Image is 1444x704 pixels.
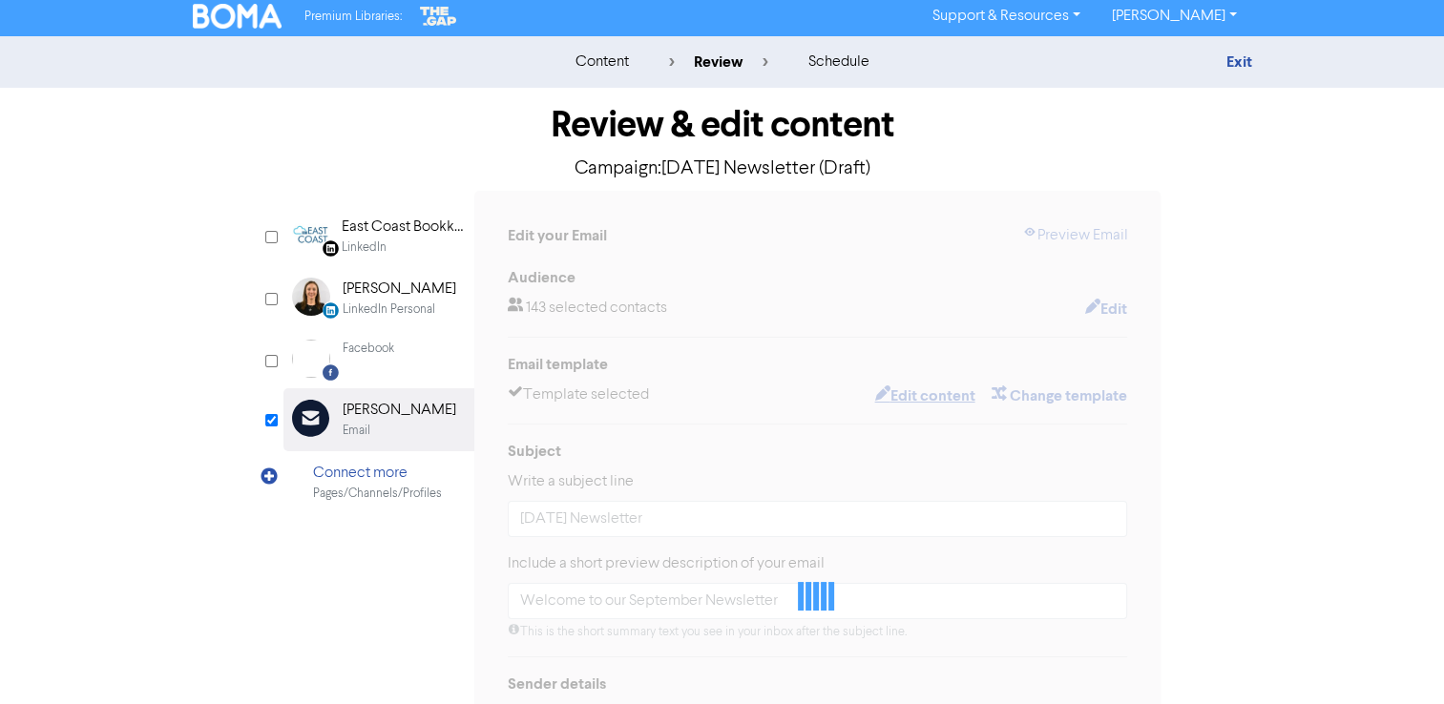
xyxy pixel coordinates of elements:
[343,300,435,319] div: LinkedIn Personal
[313,462,442,485] div: Connect more
[343,399,456,422] div: [PERSON_NAME]
[342,216,464,238] div: East Coast Bookkeeping and Business Solutions
[283,451,474,513] div: Connect morePages/Channels/Profiles
[292,216,329,254] img: Linkedin
[283,329,474,388] div: Facebook Facebook
[807,51,868,73] div: schedule
[343,278,456,300] div: [PERSON_NAME]
[313,485,442,503] div: Pages/Channels/Profiles
[343,340,394,358] div: Facebook
[1205,498,1444,704] iframe: Chat Widget
[1096,1,1251,31] a: [PERSON_NAME]
[917,1,1096,31] a: Support & Resources
[342,238,387,257] div: LinkedIn
[193,4,283,29] img: BOMA Logo
[283,267,474,329] div: LinkedinPersonal [PERSON_NAME]LinkedIn Personal
[668,51,767,73] div: review
[417,4,459,29] img: The Gap
[292,340,330,378] img: Facebook
[575,51,628,73] div: content
[304,10,402,23] span: Premium Libraries:
[283,205,474,267] div: Linkedin East Coast Bookkeeping and Business SolutionsLinkedIn
[292,278,330,316] img: LinkedinPersonal
[283,103,1161,147] h1: Review & edit content
[283,388,474,450] div: [PERSON_NAME]Email
[1225,52,1251,72] a: Exit
[283,155,1161,183] p: Campaign: [DATE] Newsletter (Draft)
[343,422,370,440] div: Email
